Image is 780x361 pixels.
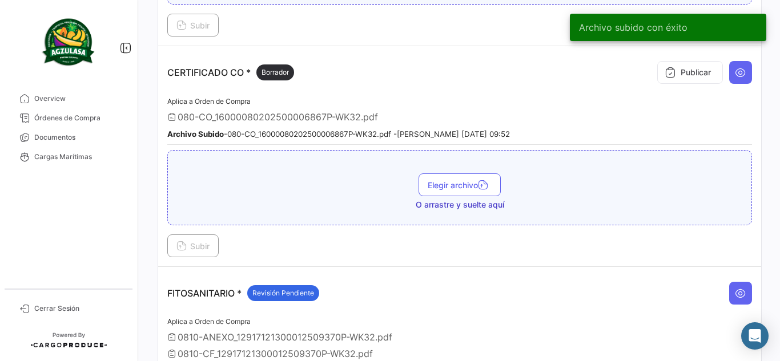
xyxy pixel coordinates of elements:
span: Aplica a Orden de Compra [167,317,251,326]
span: Subir [176,241,210,251]
a: Cargas Marítimas [9,147,128,167]
span: Revisión Pendiente [252,288,314,298]
span: O arrastre y suelte aquí [416,199,504,210]
small: - 080-CO_16000080202500006867P-WK32.pdf - [PERSON_NAME] [DATE] 09:52 [167,129,510,139]
span: Subir [176,21,210,30]
span: 080-CO_16000080202500006867P-WK32.pdf [178,111,378,123]
a: Órdenes de Compra [9,108,128,128]
div: Abrir Intercom Messenger [741,322,769,350]
span: Cerrar Sesión [34,303,123,314]
span: Elegir archivo [428,180,492,190]
span: 0810-ANEXO_12917121300012509370P-WK32.pdf [178,331,392,343]
button: Publicar [657,61,723,84]
span: 0810-CF_12917121300012509370P-WK32.pdf [178,348,373,359]
a: Documentos [9,128,128,147]
button: Elegir archivo [419,173,501,196]
span: Archivo subido con éxito [579,22,687,33]
a: Overview [9,89,128,108]
button: Subir [167,234,219,257]
span: Cargas Marítimas [34,152,123,162]
span: Documentos [34,132,123,143]
img: agzulasa-logo.png [40,14,97,71]
p: FITOSANITARIO * [167,285,319,301]
b: Archivo Subido [167,129,224,139]
p: CERTIFICADO CO * [167,64,294,80]
button: Subir [167,14,219,36]
span: Borrador [262,67,289,78]
span: Aplica a Orden de Compra [167,97,251,106]
span: Overview [34,94,123,104]
span: Órdenes de Compra [34,113,123,123]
